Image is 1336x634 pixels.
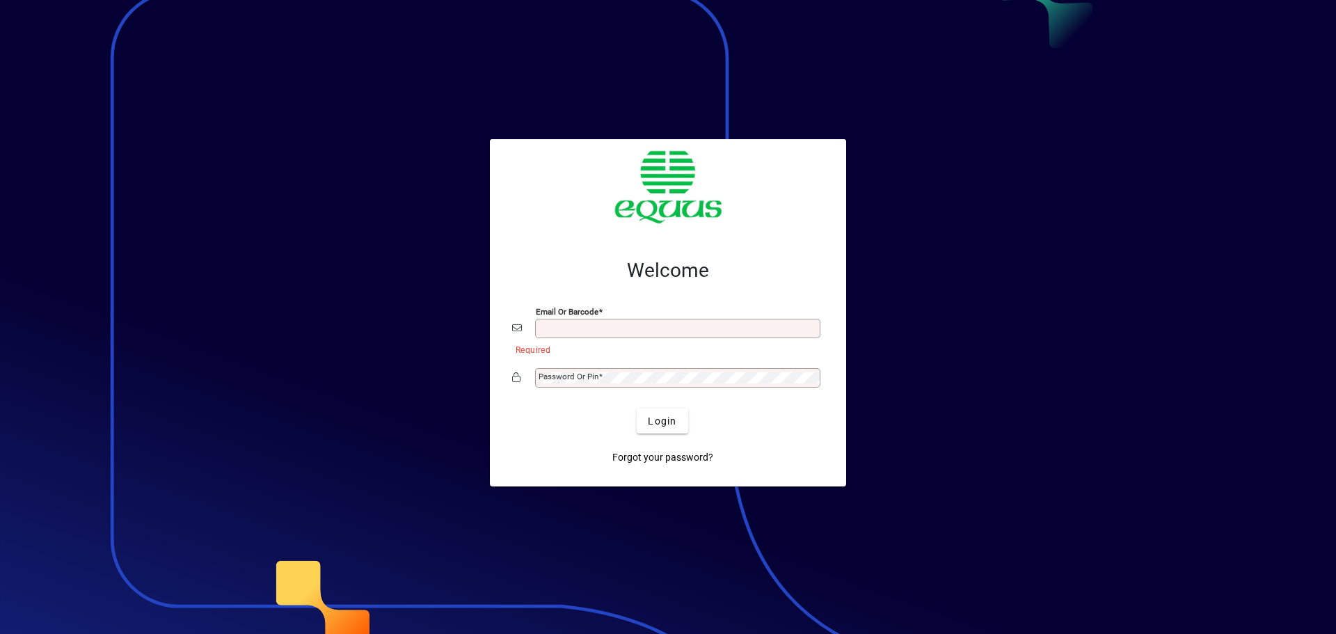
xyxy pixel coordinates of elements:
a: Forgot your password? [607,445,719,470]
button: Login [637,409,687,434]
mat-label: Email or Barcode [536,307,598,317]
span: Login [648,414,676,429]
span: Forgot your password? [612,450,713,465]
mat-error: Required [516,342,813,356]
mat-label: Password or Pin [539,372,598,381]
h2: Welcome [512,259,824,283]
